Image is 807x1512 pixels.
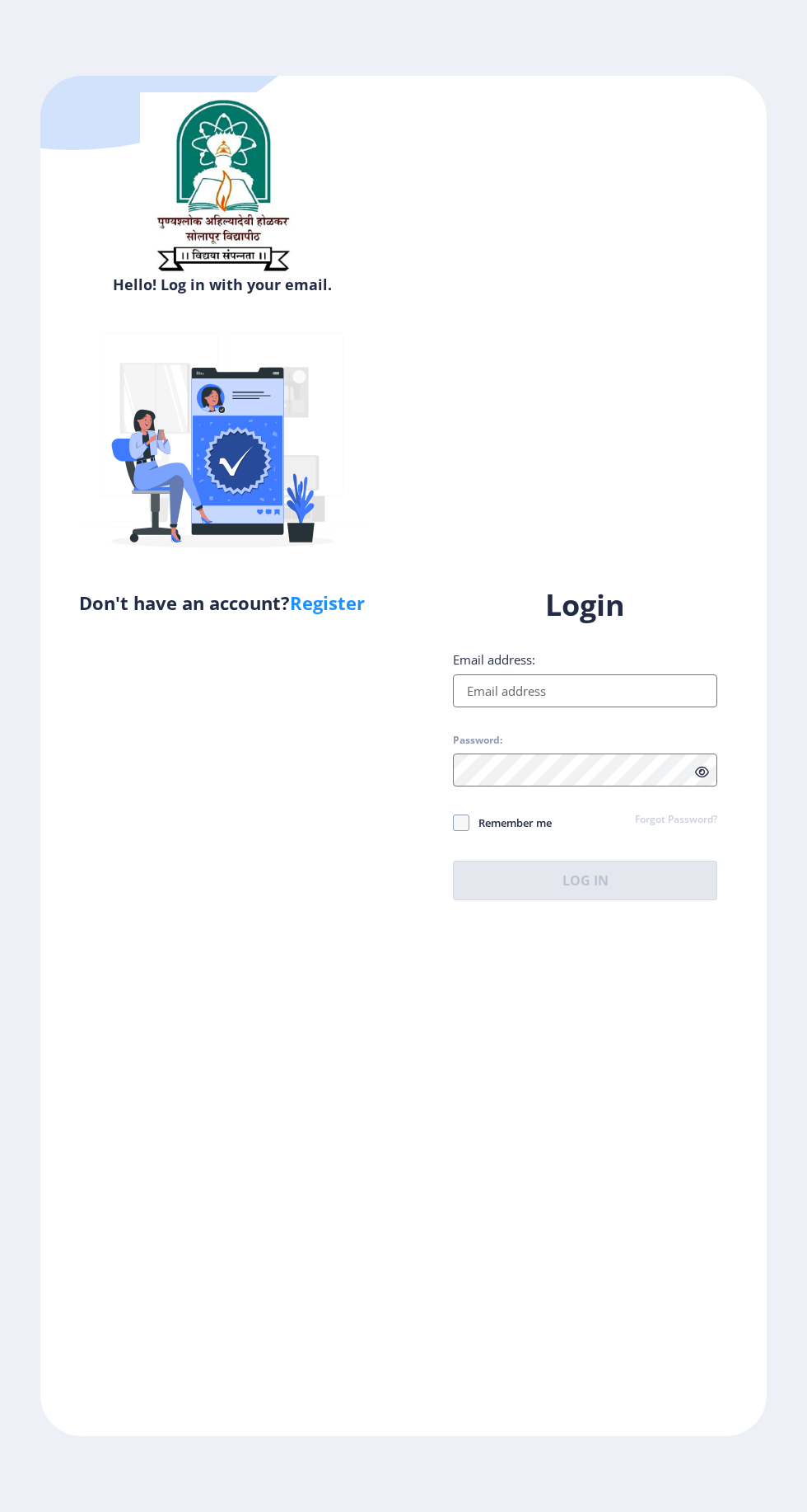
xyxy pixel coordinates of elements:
img: Verified-rafiki.svg [78,301,366,589]
label: Password: [453,734,502,747]
a: Forgot Password? [635,813,717,828]
button: Log In [453,861,717,900]
label: Email address: [453,651,535,668]
img: sulogo.png [140,92,305,279]
h6: Hello! Log in with your email. [53,275,391,294]
h5: Don't have an account? [53,589,391,616]
h1: Login [453,585,717,625]
input: Email address [453,674,717,707]
span: Remember me [469,813,552,833]
a: Register [290,590,365,615]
